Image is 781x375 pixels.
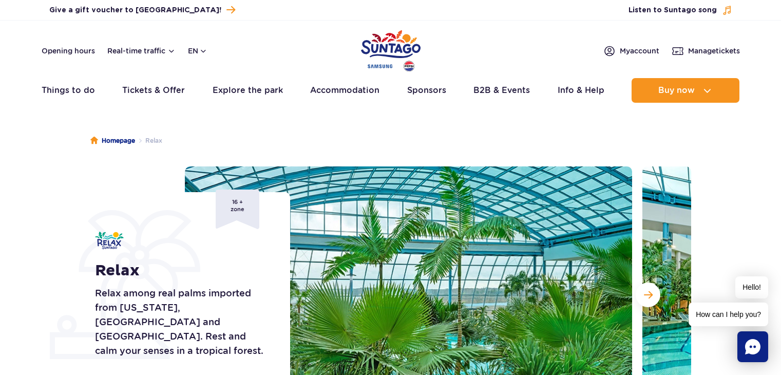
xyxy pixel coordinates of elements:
[688,46,740,56] span: Manage tickets
[95,286,267,358] p: Relax among real palms imported from [US_STATE], [GEOGRAPHIC_DATA] and [GEOGRAPHIC_DATA]. Rest an...
[42,78,95,103] a: Things to do
[361,26,421,73] a: Park of Poland
[90,136,135,146] a: Homepage
[95,261,267,280] h1: Relax
[620,46,659,56] span: My account
[632,78,739,103] button: Buy now
[672,45,740,57] a: Managetickets
[658,86,695,95] span: Buy now
[188,46,207,56] button: en
[310,78,379,103] a: Accommodation
[107,47,176,55] button: Real-time traffic
[636,283,660,307] button: Next slide
[407,78,446,103] a: Sponsors
[735,276,768,298] span: Hello!
[558,78,604,103] a: Info & Help
[49,3,235,17] a: Give a gift voucher to [GEOGRAPHIC_DATA]!
[42,46,95,56] a: Opening hours
[473,78,530,103] a: B2B & Events
[216,190,259,229] span: 16 + zone
[628,5,717,15] span: Listen to Suntago song
[49,5,221,15] span: Give a gift voucher to [GEOGRAPHIC_DATA]!
[737,331,768,362] div: Chat
[603,45,659,57] a: Myaccount
[135,136,162,146] li: Relax
[122,78,185,103] a: Tickets & Offer
[628,5,732,15] button: Listen to Suntago song
[95,232,124,249] img: Relax
[213,78,283,103] a: Explore the park
[689,303,768,326] span: How can I help you?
